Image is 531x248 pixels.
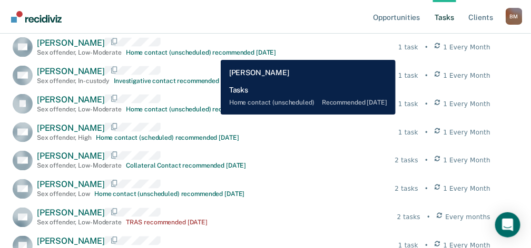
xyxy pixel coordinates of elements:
div: Open Intercom Messenger [495,212,520,237]
button: Profile dropdown button [506,8,523,25]
span: [PERSON_NAME] [37,236,105,246]
div: Sex offender , Low-Moderate [37,219,122,226]
div: Sex offender , In-custody [37,77,110,85]
span: [PERSON_NAME] [37,95,105,105]
div: • [425,128,428,137]
div: 1 task [398,99,418,109]
div: B M [506,8,523,25]
div: Home contact (unscheduled) recommended [DATE] [94,191,245,198]
div: • [425,156,428,166]
img: Recidiviz [11,11,62,23]
span: 1 Every Month [444,43,491,52]
div: 1 task [398,71,418,80]
div: 2 tasks [395,156,418,166]
div: • [425,43,428,52]
span: 1 Every Month [444,184,491,194]
div: • [427,213,430,222]
div: Sex offender , High [37,134,92,141]
div: Home contact (unscheduled) recommended [DATE] [126,106,277,113]
span: 1 Every Month [444,71,491,80]
div: 1 task [398,43,418,52]
div: Home contact (unscheduled) recommended [DATE] [126,49,277,56]
span: [PERSON_NAME] [37,180,105,190]
span: [PERSON_NAME] [37,123,105,133]
span: [PERSON_NAME] [37,151,105,161]
div: • [425,99,428,109]
span: 1 Every Month [444,99,491,109]
div: TRAS recommended [DATE] [126,219,208,226]
div: Investigative contact recommended [DATE] [114,77,241,85]
div: 2 tasks [395,184,418,194]
div: Home contact (scheduled) recommended [DATE] [96,134,239,141]
div: 2 tasks [397,213,420,222]
div: • [425,184,428,194]
span: 1 Every Month [444,156,491,166]
span: [PERSON_NAME] [37,208,105,218]
div: Sex offender , Low-Moderate [37,106,122,113]
span: 1 Every Month [444,128,491,137]
span: Every months [446,213,491,222]
div: Collateral Contact recommended [DATE] [126,162,247,170]
span: [PERSON_NAME] [37,38,105,48]
div: • [425,71,428,80]
span: [PERSON_NAME] [37,66,105,76]
div: Sex offender , Low-Moderate [37,49,122,56]
div: 1 task [398,128,418,137]
div: Sex offender , Low-Moderate [37,162,122,170]
div: Sex offender , Low [37,191,90,198]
